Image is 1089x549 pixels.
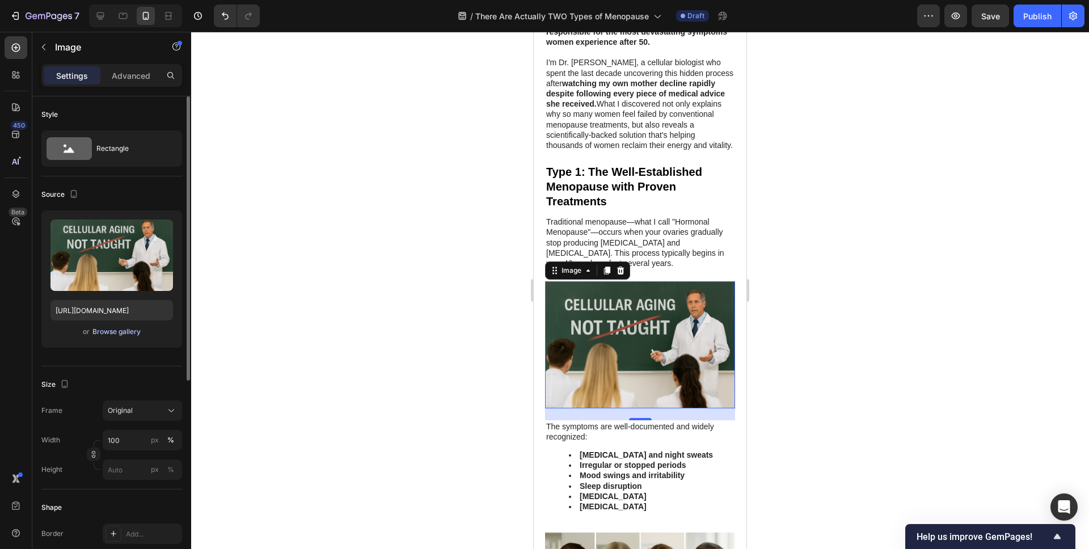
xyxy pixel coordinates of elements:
[92,327,141,337] div: Browse gallery
[917,530,1064,543] button: Show survey - Help us improve GemPages!
[9,208,27,217] div: Beta
[56,70,88,82] p: Settings
[108,406,133,416] span: Original
[26,234,50,244] div: Image
[1014,5,1061,27] button: Publish
[12,26,200,119] p: I'm Dr. [PERSON_NAME], a cellular biologist who spent the last decade uncovering this hidden proc...
[96,136,166,162] div: Rectangle
[46,460,113,469] strong: [MEDICAL_DATA]
[12,390,200,410] p: The symptoms are well-documented and widely recognized:
[112,70,150,82] p: Advanced
[11,388,201,489] div: Rich Text Editor. Editing area: main
[41,406,62,416] label: Frame
[50,300,173,320] input: https://example.com/image.jpg
[41,377,71,392] div: Size
[12,185,200,237] p: Traditional menopause—what I call "Hormonal Menopause"—occurs when your ovaries gradually stop pr...
[12,133,200,177] p: Type 1: The Well-Established Menopause with Proven Treatments
[50,219,173,291] img: preview-image
[11,250,201,376] img: gempages_570282855607829728-9a05157e-ed4d-484f-a0bb-f0a878892653.png
[151,464,159,475] div: px
[1050,493,1078,521] div: Open Intercom Messenger
[55,40,151,54] p: Image
[11,132,201,178] h3: Rich Text Editor. Editing area: main
[148,433,162,447] button: %
[687,11,704,21] span: Draft
[103,459,182,480] input: px%
[46,450,108,459] strong: Sleep disruption
[164,463,178,476] button: px
[41,464,62,475] label: Height
[167,464,174,475] div: %
[46,429,152,438] strong: Irregular or stopped periods
[11,121,27,130] div: 450
[41,529,64,539] div: Border
[126,529,179,539] div: Add...
[917,531,1050,542] span: Help us improve GemPages!
[83,325,90,339] span: or
[214,5,260,27] div: Undo/Redo
[103,400,182,421] button: Original
[151,435,159,445] div: px
[41,187,81,202] div: Source
[5,5,85,27] button: 7
[103,430,182,450] input: px%
[74,9,79,23] p: 7
[46,470,113,479] strong: [MEDICAL_DATA]
[475,10,649,22] span: There Are Actually TWO Types of Menopause
[972,5,1009,27] button: Save
[92,326,141,337] button: Browse gallery
[11,184,201,238] div: Rich Text Editor. Editing area: main
[41,502,62,513] div: Shape
[534,32,746,549] iframe: Design area
[981,11,1000,21] span: Save
[167,435,174,445] div: %
[148,463,162,476] button: %
[470,10,473,22] span: /
[46,439,151,448] strong: Mood swings and irritability
[12,47,191,77] strong: watching my own mother decline rapidly despite following every piece of medical advice she received.
[41,109,58,120] div: Style
[46,419,179,428] strong: [MEDICAL_DATA] and night sweats
[1023,10,1052,22] div: Publish
[164,433,178,447] button: px
[41,435,60,445] label: Width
